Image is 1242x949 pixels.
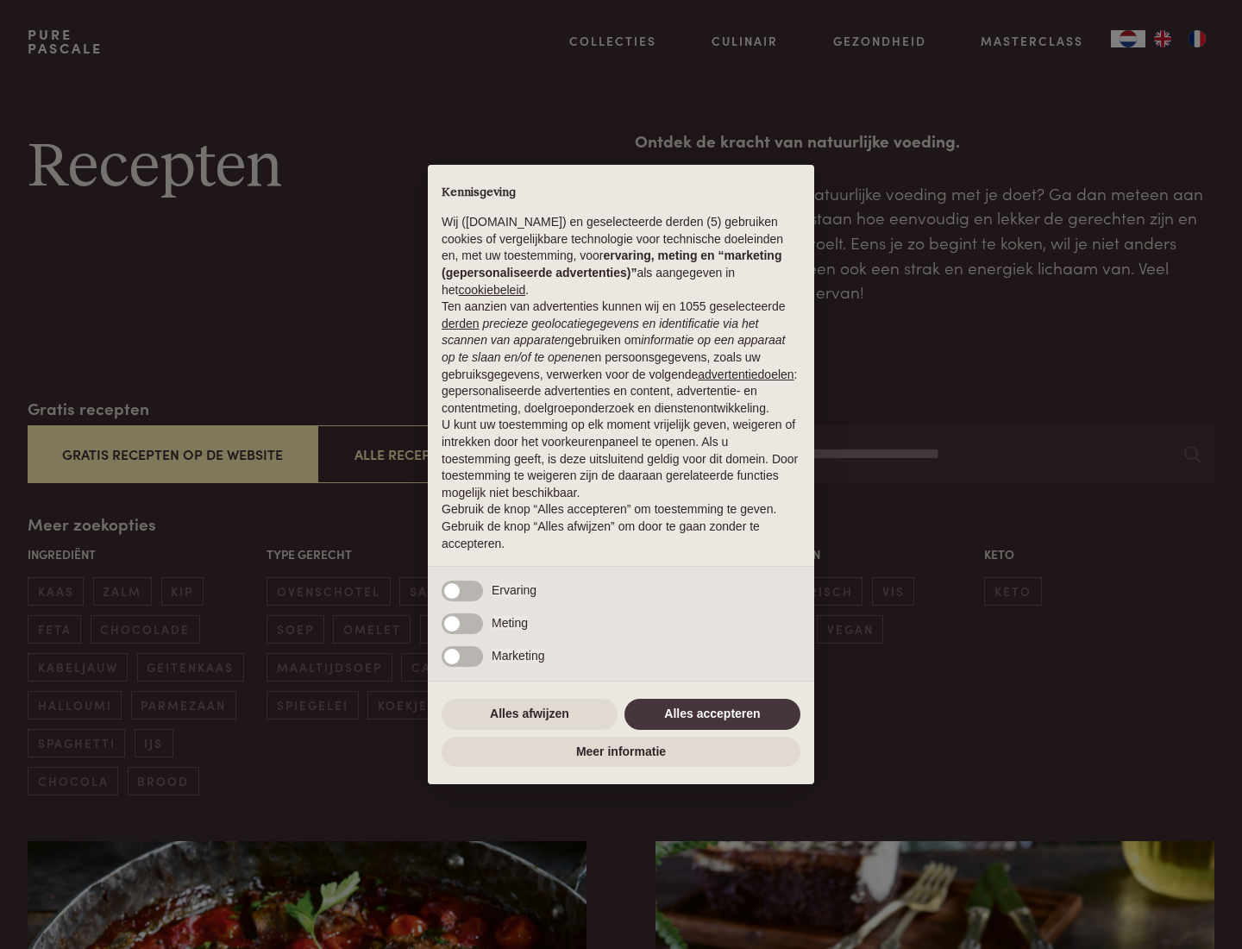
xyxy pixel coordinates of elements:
[442,317,758,348] em: precieze geolocatiegegevens en identificatie via het scannen van apparaten
[492,583,536,597] span: Ervaring
[442,299,800,417] p: Ten aanzien van advertenties kunnen wij en 1055 geselecteerde gebruiken om en persoonsgegevens, z...
[492,649,544,663] span: Marketing
[442,417,800,501] p: U kunt uw toestemming op elk moment vrijelijk geven, weigeren of intrekken door het voorkeurenpan...
[442,501,800,552] p: Gebruik de knop “Alles accepteren” om toestemming te geven. Gebruik de knop “Alles afwijzen” om d...
[624,699,800,730] button: Alles accepteren
[442,316,480,333] button: derden
[458,283,525,297] a: cookiebeleid
[442,185,800,201] h2: Kennisgeving
[442,248,781,280] strong: ervaring, meting en “marketing (gepersonaliseerde advertenties)”
[442,737,800,768] button: Meer informatie
[442,214,800,299] p: Wij ([DOMAIN_NAME]) en geselecteerde derden (5) gebruiken cookies of vergelijkbare technologie vo...
[492,616,528,630] span: Meting
[698,367,793,384] button: advertentiedoelen
[442,333,786,364] em: informatie op een apparaat op te slaan en/of te openen
[442,699,618,730] button: Alles afwijzen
